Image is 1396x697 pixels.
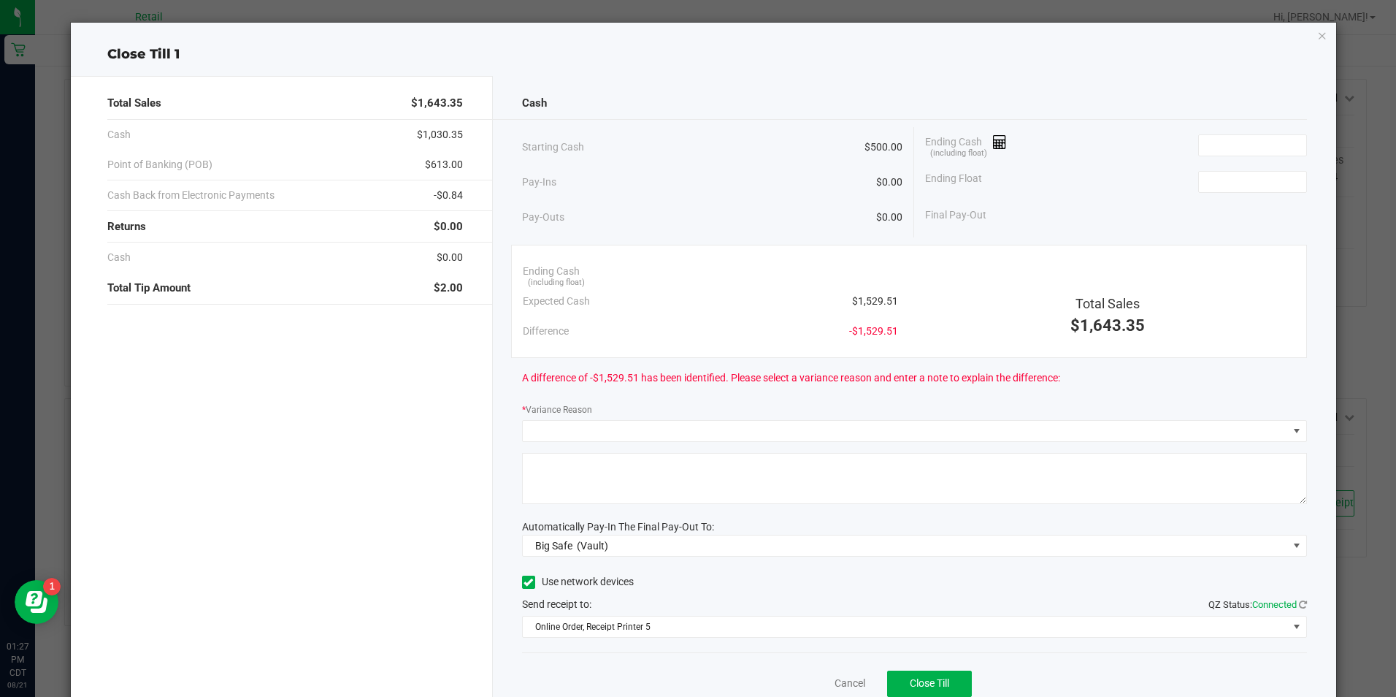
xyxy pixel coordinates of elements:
span: $1,643.35 [411,95,463,112]
span: Pay-Outs [522,210,564,225]
span: (including float) [528,277,585,289]
span: $0.00 [876,175,902,190]
span: $1,529.51 [852,294,898,309]
label: Variance Reason [522,403,592,416]
button: Close Till [887,671,972,697]
span: Ending Cash [925,134,1007,156]
span: Pay-Ins [522,175,556,190]
span: -$0.84 [434,188,463,203]
span: (including float) [930,148,987,160]
span: Total Sales [107,95,161,112]
a: Cancel [835,676,865,691]
span: Ending Cash [523,264,580,279]
span: $2.00 [434,280,463,297]
span: Point of Banking (POB) [107,157,212,172]
span: Cash [107,127,131,142]
span: Starting Cash [522,140,584,155]
span: QZ Status: [1208,599,1307,610]
span: $613.00 [425,157,463,172]
span: $0.00 [876,210,902,225]
span: Connected [1252,599,1297,610]
span: Big Safe [535,540,572,552]
span: A difference of -$1,529.51 has been identified. Please select a variance reason and enter a note ... [522,370,1060,386]
span: Difference [523,324,569,339]
span: $500.00 [864,140,902,155]
span: Automatically Pay-In The Final Pay-Out To: [522,521,714,533]
span: (Vault) [577,540,608,552]
iframe: Resource center unread badge [43,578,61,595]
div: Close Till 1 [71,45,1335,64]
span: Final Pay-Out [925,207,986,223]
span: $0.00 [434,218,463,235]
label: Use network devices [522,574,634,590]
span: $0.00 [437,250,463,265]
span: Cash Back from Electronic Payments [107,188,275,203]
span: Total Sales [1075,296,1140,311]
span: -$1,529.51 [849,324,898,339]
span: Ending Float [925,171,982,193]
span: $1,643.35 [1070,316,1145,335]
span: Close Till [910,677,949,689]
span: Online Order, Receipt Printer 5 [523,617,1288,637]
iframe: Resource center [15,580,58,624]
span: Cash [107,250,131,265]
span: Expected Cash [523,294,590,309]
span: Send receipt to: [522,598,591,610]
span: Cash [522,95,547,112]
div: Returns [107,211,462,243]
span: Total Tip Amount [107,280,191,297]
span: $1,030.35 [417,127,463,142]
